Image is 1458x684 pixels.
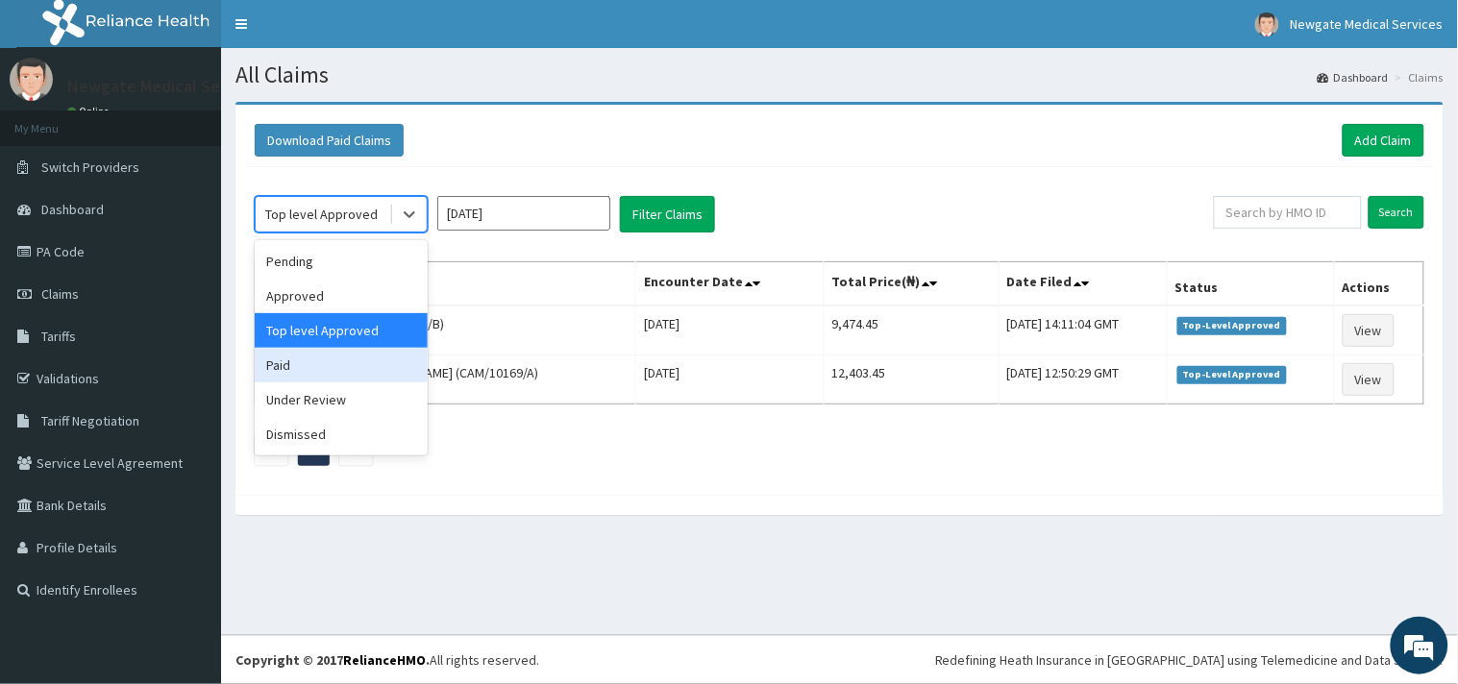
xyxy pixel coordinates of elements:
[824,262,999,306] th: Total Price(₦)
[1343,363,1395,396] a: View
[1391,69,1444,85] li: Claims
[67,105,113,118] a: Online
[41,285,79,303] span: Claims
[235,62,1444,87] h1: All Claims
[635,355,824,404] td: [DATE]
[824,355,999,404] td: 12,403.45
[1214,196,1362,229] input: Search by HMO ID
[41,412,139,429] span: Tariff Negotiation
[315,10,361,56] div: Minimize live chat window
[235,651,430,669] strong: Copyright © 2017 .
[824,305,999,355] td: 9,474.45
[265,205,378,224] div: Top level Approved
[1167,262,1335,306] th: Status
[255,279,428,313] div: Approved
[1318,69,1389,85] a: Dashboard
[437,196,610,231] input: Select Month and Year
[255,382,428,417] div: Under Review
[635,262,824,306] th: Encounter Date
[10,469,366,536] textarea: Type your message and hit 'Enter'
[41,201,104,218] span: Dashboard
[343,651,426,669] a: RelianceHMO
[255,244,428,279] div: Pending
[999,262,1167,306] th: Date Filed
[67,78,264,95] p: Newgate Medical Services
[1335,262,1424,306] th: Actions
[620,196,715,232] button: Filter Claims
[935,650,1444,670] div: Redefining Heath Insurance in [GEOGRAPHIC_DATA] using Telemedicine and Data Science!
[256,305,636,355] td: [PERSON_NAME] (TOO/10172/B)
[36,96,78,144] img: d_794563401_company_1708531726252_794563401
[1255,12,1279,37] img: User Image
[221,635,1458,684] footer: All rights reserved.
[1343,124,1424,157] a: Add Claim
[100,108,323,133] div: Chat with us now
[255,124,404,157] button: Download Paid Claims
[41,159,139,176] span: Switch Providers
[256,262,636,306] th: Name
[1343,314,1395,347] a: View
[1177,317,1288,334] span: Top-Level Approved
[1291,15,1444,33] span: Newgate Medical Services
[255,417,428,452] div: Dismissed
[256,355,636,404] td: [PERSON_NAME] [PERSON_NAME] (CAM/10169/A)
[1369,196,1424,229] input: Search
[255,348,428,382] div: Paid
[41,328,76,345] span: Tariffs
[1177,366,1288,383] span: Top-Level Approved
[999,355,1167,404] td: [DATE] 12:50:29 GMT
[255,313,428,348] div: Top level Approved
[111,214,265,408] span: We're online!
[999,305,1167,355] td: [DATE] 14:11:04 GMT
[635,305,824,355] td: [DATE]
[10,58,53,101] img: User Image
